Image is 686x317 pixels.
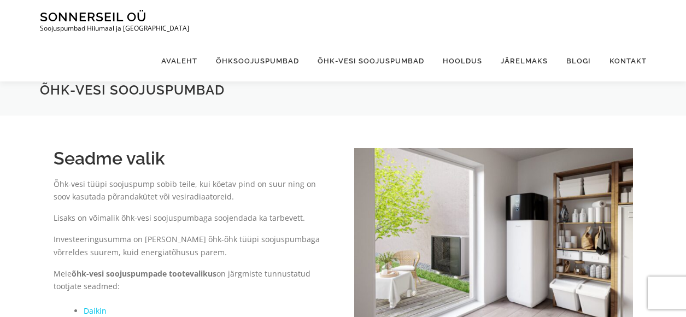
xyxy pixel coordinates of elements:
[54,233,332,259] p: Investeeringusumma on [PERSON_NAME] õhk-õhk tüüpi soojuspumbaga võrreldes suurem, kuid energiatõh...
[207,40,308,81] a: Õhksoojuspumbad
[433,40,491,81] a: Hooldus
[72,268,216,279] strong: õhk-vesi soojuspumpade tootevalikus
[308,40,433,81] a: Õhk-vesi soojuspumbad
[491,40,557,81] a: Järelmaks
[54,148,332,169] h2: Seadme valik
[54,212,332,225] p: Lisaks on võimalik õhk-vesi soojuspumbaga soojendada ka tarbevett.
[84,306,107,316] a: Daikin
[40,81,647,98] h1: Õhk-vesi soojuspumbad
[557,40,600,81] a: Blogi
[40,25,189,32] p: Soojuspumbad Hiiumaal ja [GEOGRAPHIC_DATA]
[54,267,332,293] p: Meie on järgmiste tunnustatud tootjate seadmed:
[40,9,146,24] a: Sonnerseil OÜ
[152,40,207,81] a: Avaleht
[54,178,332,204] p: Õhk-vesi tüüpi soojuspump sobib teile, kui köetav pind on suur ning on soov kasutada põrandakütet...
[600,40,647,81] a: Kontakt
